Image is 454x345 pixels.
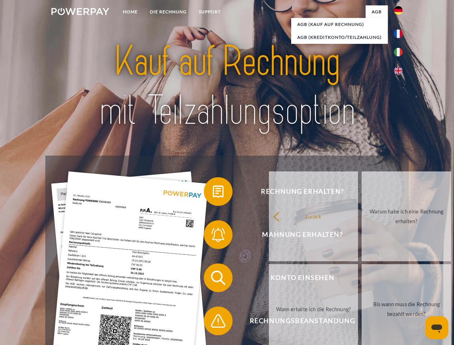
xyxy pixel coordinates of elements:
img: qb_search.svg [209,269,227,287]
button: Rechnung erhalten? [204,177,391,206]
img: title-powerpay_de.svg [69,34,385,138]
img: en [394,66,403,75]
iframe: Schaltfläche zum Öffnen des Messaging-Fensters [425,316,448,339]
button: Konto einsehen [204,263,391,292]
div: Wann erhalte ich die Rechnung? [273,304,354,314]
img: de [394,6,403,15]
img: qb_warning.svg [209,312,227,330]
div: Bis wann muss die Rechnung bezahlt werden? [366,299,447,319]
img: qb_bill.svg [209,183,227,201]
img: it [394,48,403,56]
a: AGB (Kreditkonto/Teilzahlung) [291,31,388,44]
button: Rechnungsbeanstandung [204,307,391,335]
a: agb [366,5,388,18]
div: Warum habe ich eine Rechnung erhalten? [366,207,447,226]
a: SUPPORT [193,5,227,18]
a: DIE RECHNUNG [144,5,193,18]
img: fr [394,29,403,38]
img: logo-powerpay-white.svg [51,8,109,15]
a: AGB (Kauf auf Rechnung) [291,18,388,31]
img: qb_bell.svg [209,226,227,244]
button: Mahnung erhalten? [204,220,391,249]
div: zurück [273,211,354,221]
a: Home [117,5,144,18]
